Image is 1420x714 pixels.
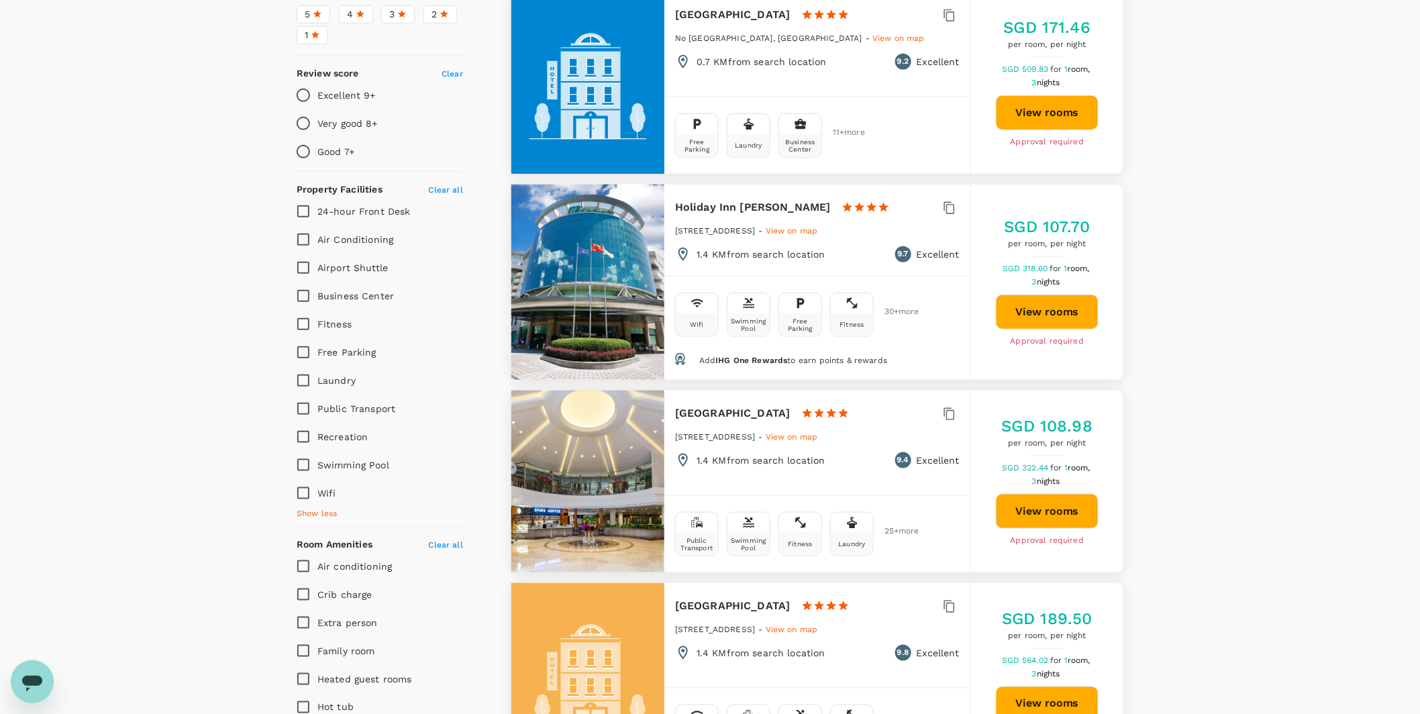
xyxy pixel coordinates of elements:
[1051,463,1064,472] span: for
[697,55,827,68] p: 0.7 KM from search location
[675,198,831,217] h6: Holiday Inn [PERSON_NAME]
[1002,629,1093,643] span: per room, per night
[838,540,865,548] div: Laundry
[297,538,372,552] h6: Room Amenities
[317,206,411,217] span: 24-hour Front Desk
[1068,463,1091,472] span: room,
[317,234,393,245] span: Air Conditioning
[690,321,704,328] div: Wifi
[305,7,310,21] span: 5
[675,432,755,442] span: [STREET_ADDRESS]
[766,431,818,442] a: View on map
[317,319,352,329] span: Fitness
[675,625,755,634] span: [STREET_ADDRESS]
[897,248,908,261] span: 9.7
[1064,64,1093,74] span: 1
[884,307,905,316] span: 30 + more
[782,317,819,332] div: Free Parking
[866,34,872,43] span: -
[1032,669,1062,678] span: 3
[766,226,818,236] span: View on map
[1051,656,1064,665] span: for
[297,507,337,521] span: Show less
[389,7,395,21] span: 3
[1011,534,1084,548] span: Approval required
[432,7,437,21] span: 2
[11,660,54,703] iframe: Button to launch messaging window
[1064,264,1092,273] span: 1
[1004,38,1091,52] span: per room, per night
[996,295,1099,329] a: View rooms
[917,248,960,261] p: Excellent
[730,317,767,332] div: Swimming Pool
[678,138,715,153] div: Free Parking
[697,454,825,467] p: 1.4 KM from search location
[1004,17,1091,38] h5: SGD 171.46
[759,432,766,442] span: -
[1068,64,1091,74] span: room,
[1003,264,1050,273] span: SGD 318.60
[897,55,909,68] span: 9.2
[317,674,412,684] span: Heated guest rooms
[766,625,818,634] span: View on map
[317,375,356,386] span: Laundry
[317,646,375,656] span: Family room
[759,226,766,236] span: -
[917,55,960,68] p: Excellent
[735,142,762,149] div: Laundry
[1002,64,1051,74] span: SGD 509.83
[884,527,905,535] span: 25 + more
[1005,238,1091,251] span: per room, per night
[675,5,791,24] h6: [GEOGRAPHIC_DATA]
[1067,264,1090,273] span: room,
[317,117,378,130] p: Very good 8+
[317,561,392,572] span: Air conditioning
[1064,656,1093,665] span: 1
[429,185,463,195] span: Clear all
[996,494,1099,529] button: View rooms
[1002,437,1093,450] span: per room, per night
[305,28,308,42] span: 1
[699,356,887,365] span: Add to earn points & rewards
[675,404,791,423] h6: [GEOGRAPHIC_DATA]
[317,589,372,600] span: Crib charge
[782,138,819,153] div: Business Center
[697,646,825,660] p: 1.4 KM from search location
[833,128,853,137] span: 11 + more
[872,32,925,43] a: View on map
[1051,64,1064,74] span: for
[675,597,791,615] h6: [GEOGRAPHIC_DATA]
[317,617,378,628] span: Extra person
[766,225,818,236] a: View on map
[317,89,376,102] p: Excellent 9+
[1064,463,1093,472] span: 1
[917,646,960,660] p: Excellent
[1037,78,1060,87] span: nights
[1005,216,1091,238] h5: SGD 107.70
[317,460,389,470] span: Swimming Pool
[317,488,336,499] span: Wifi
[897,646,909,660] span: 9.8
[675,34,862,43] span: No [GEOGRAPHIC_DATA], [GEOGRAPHIC_DATA]
[1037,476,1060,486] span: nights
[317,403,395,414] span: Public Transport
[917,454,960,467] p: Excellent
[442,69,463,79] span: Clear
[1011,136,1084,149] span: Approval required
[1002,656,1051,665] span: SGD 564.02
[996,95,1099,130] button: View rooms
[317,145,354,158] p: Good 7+
[678,537,715,552] div: Public Transport
[766,432,818,442] span: View on map
[840,321,864,328] div: Fitness
[1011,335,1084,348] span: Approval required
[872,34,925,43] span: View on map
[1068,656,1091,665] span: room,
[897,454,909,467] span: 9.4
[297,183,383,197] h6: Property Facilities
[317,291,394,301] span: Business Center
[1002,463,1051,472] span: SGD 322.44
[347,7,353,21] span: 4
